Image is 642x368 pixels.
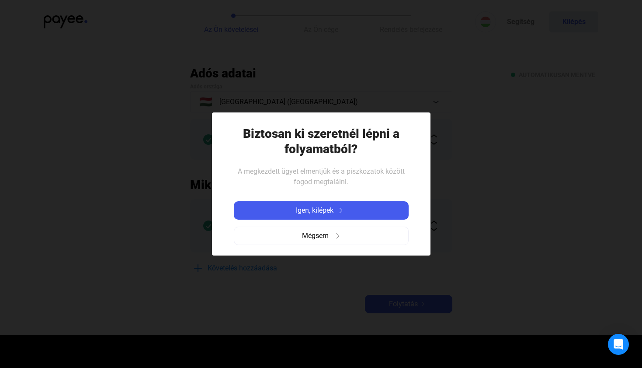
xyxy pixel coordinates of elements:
[296,205,333,216] span: Igen, kilépek
[234,126,409,157] h1: Biztosan ki szeretnél lépni a folyamatból?
[335,233,340,238] img: arrow-right-grey
[608,334,629,355] div: Open Intercom Messenger
[234,227,409,245] button: Mégsemarrow-right-grey
[238,167,405,186] span: A megkezdett ügyet elmentjük és a piszkozatok között fogod megtalálni.
[336,208,346,213] img: arrow-right-white
[302,231,329,241] span: Mégsem
[234,201,409,220] button: Igen, kilépekarrow-right-white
